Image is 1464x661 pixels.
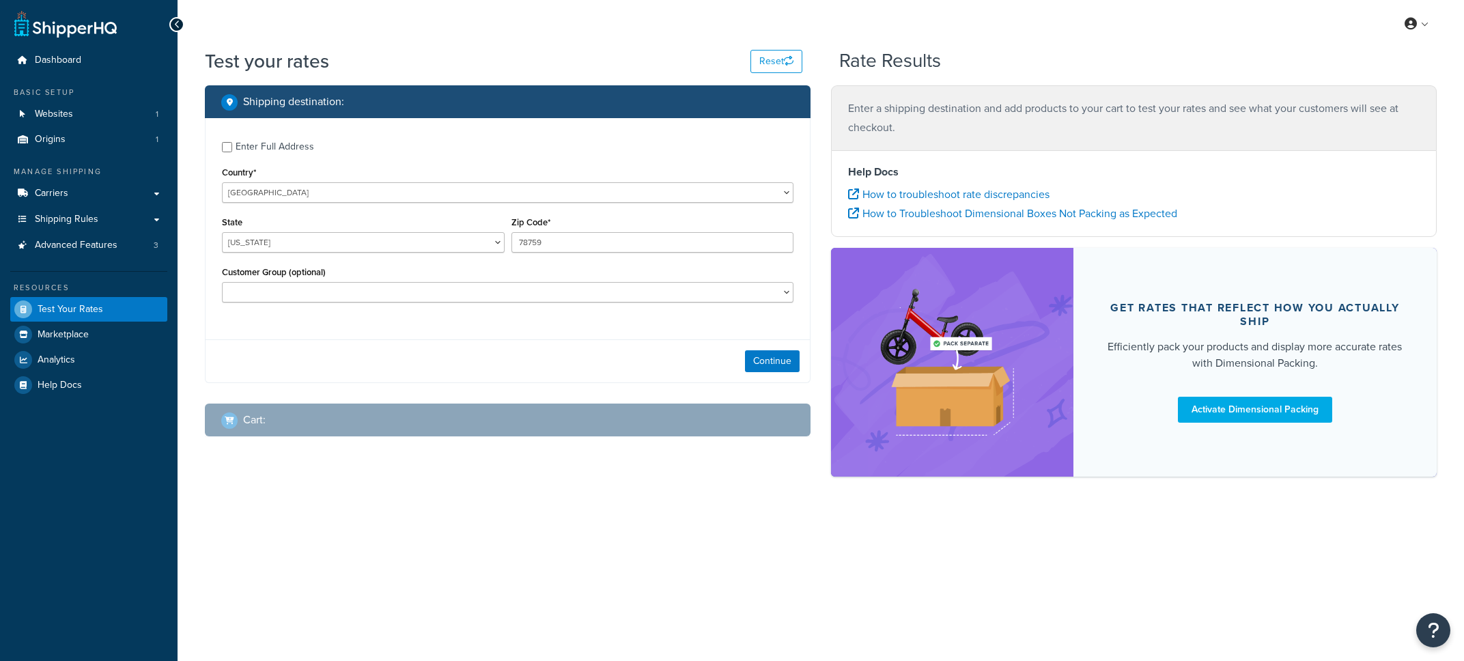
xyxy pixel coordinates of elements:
a: Marketplace [10,322,167,347]
h2: Rate Results [839,51,941,72]
li: Advanced Features [10,233,167,258]
p: Enter a shipping destination and add products to your cart to test your rates and see what your c... [848,99,1420,137]
img: feature-image-dim-d40ad3071a2b3c8e08177464837368e35600d3c5e73b18a22c1e4bb210dc32ac.png [867,268,1037,455]
div: Efficiently pack your products and display more accurate rates with Dimensional Packing. [1106,339,1404,371]
span: 3 [154,240,158,251]
button: Open Resource Center [1416,613,1450,647]
span: Analytics [38,354,75,366]
h2: Shipping destination : [243,96,344,108]
label: Zip Code* [511,217,550,227]
span: Marketplace [38,329,89,341]
label: Customer Group (optional) [222,267,326,277]
input: Enter Full Address [222,142,232,152]
label: State [222,217,242,227]
span: 1 [156,134,158,145]
span: Advanced Features [35,240,117,251]
a: Carriers [10,181,167,206]
span: Origins [35,134,66,145]
h1: Test your rates [205,48,329,74]
span: 1 [156,109,158,120]
div: Get rates that reflect how you actually ship [1106,301,1404,328]
a: Websites1 [10,102,167,127]
div: Enter Full Address [236,137,314,156]
button: Reset [750,50,802,73]
a: Activate Dimensional Packing [1178,397,1332,423]
a: Shipping Rules [10,207,167,232]
a: Dashboard [10,48,167,73]
span: Dashboard [35,55,81,66]
span: Shipping Rules [35,214,98,225]
a: Advanced Features3 [10,233,167,258]
div: Resources [10,282,167,294]
span: Websites [35,109,73,120]
span: Test Your Rates [38,304,103,315]
button: Continue [745,350,800,372]
div: Basic Setup [10,87,167,98]
li: Websites [10,102,167,127]
a: Test Your Rates [10,297,167,322]
a: How to Troubleshoot Dimensional Boxes Not Packing as Expected [848,206,1177,221]
label: Country* [222,167,256,178]
span: Carriers [35,188,68,199]
a: Analytics [10,348,167,372]
a: How to troubleshoot rate discrepancies [848,186,1050,202]
h4: Help Docs [848,164,1420,180]
h2: Cart : [243,414,266,426]
a: Origins1 [10,127,167,152]
span: Help Docs [38,380,82,391]
li: Origins [10,127,167,152]
a: Help Docs [10,373,167,397]
div: Manage Shipping [10,166,167,178]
